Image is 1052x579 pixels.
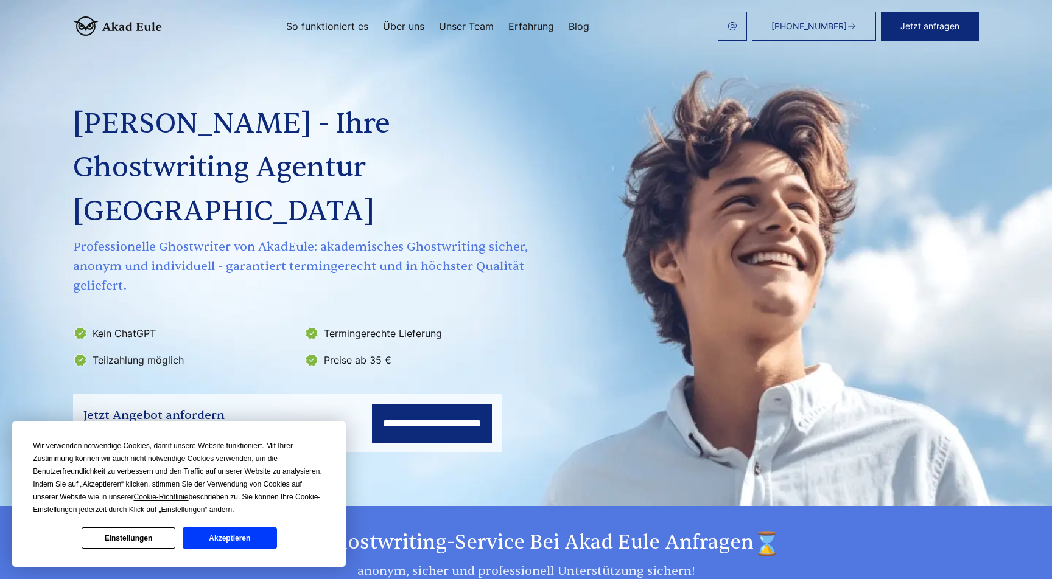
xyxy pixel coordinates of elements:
div: Wir verwenden notwendige Cookies, damit unsere Website funktioniert. Mit Ihrer Zustimmung können ... [33,440,325,516]
span: [PHONE_NUMBER] [771,21,847,31]
li: Teilzahlung möglich [73,350,297,370]
div: Cookie Consent Prompt [12,421,346,567]
li: Termingerechte Lieferung [304,324,528,343]
img: time [754,530,780,557]
button: Einstellungen [82,527,175,549]
span: Cookie-Richtlinie [134,493,189,501]
a: Erfahrung [508,21,554,31]
a: Unser Team [439,21,494,31]
img: logo [73,16,162,36]
li: Preise ab 35 € [304,350,528,370]
h2: Jetzt Ghostwriting-Service bei Akad Eule anfragen [73,530,979,557]
img: email [728,21,737,31]
a: Über uns [383,21,424,31]
div: Jetzt Angebot anfordern [83,406,324,425]
button: Akzeptieren [183,527,276,549]
a: Blog [569,21,589,31]
button: Jetzt anfragen [881,12,979,41]
span: Einstellungen [161,505,205,514]
a: So funktioniert es [286,21,368,31]
a: [PHONE_NUMBER] [752,12,876,41]
li: Kein ChatGPT [73,324,297,343]
span: Professionelle Ghostwriter von AkadEule: akademisches Ghostwriting sicher, anonym und individuell... [73,237,531,296]
h1: [PERSON_NAME] - Ihre Ghostwriting Agentur [GEOGRAPHIC_DATA] [73,102,531,234]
